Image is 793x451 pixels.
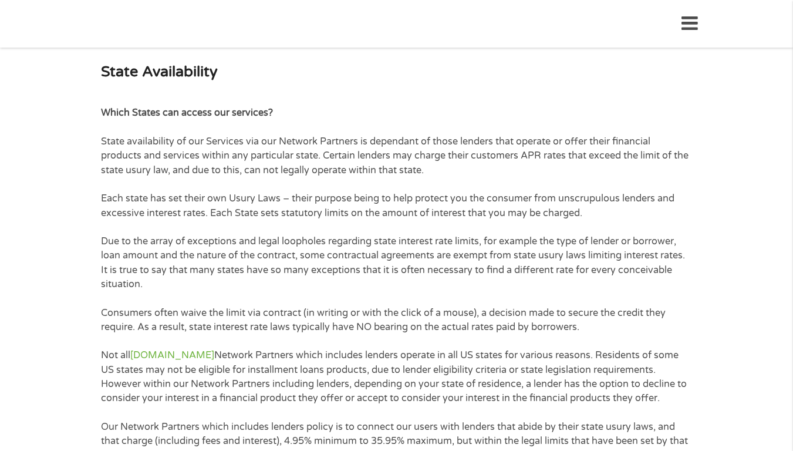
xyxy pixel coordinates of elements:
[101,134,693,177] p: State availability of our Services via our Network Partners is dependant of those lenders that op...
[101,191,693,220] p: Each state has set their own Usury Laws – their purpose being to help protect you the consumer fr...
[101,107,273,119] strong: Which States can access our services?
[101,348,693,405] p: Not all Network Partners which includes lenders operate in all US states for various reasons. Res...
[101,234,693,291] p: Due to the array of exceptions and legal loopholes regarding state interest rate limits, for exam...
[130,349,214,361] a: [DOMAIN_NAME]
[101,306,693,335] p: Consumers often waive the limit via contract (in writing or with the click of a mouse), a decisio...
[101,63,218,80] strong: State Availability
